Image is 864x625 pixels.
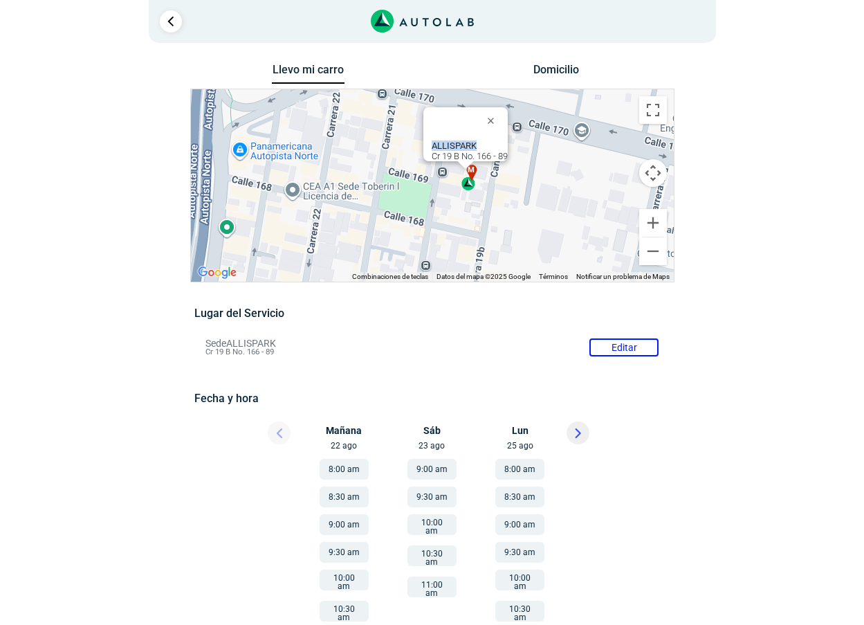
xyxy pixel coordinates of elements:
button: 10:30 am [407,545,457,566]
a: Abre esta zona en Google Maps (se abre en una nueva ventana) [194,264,240,282]
button: Combinaciones de teclas [352,272,428,282]
button: Controles de visualización del mapa [639,159,667,187]
a: Términos (se abre en una nueva pestaña) [539,273,568,280]
a: Notificar un problema de Maps [576,273,670,280]
button: 9:00 am [407,459,457,480]
h5: Lugar del Servicio [194,307,670,320]
a: Link al sitio de autolab [371,14,474,27]
button: Llevo mi carro [272,63,344,84]
button: Reducir [639,237,667,265]
button: Domicilio [520,63,592,83]
h5: Fecha y hora [194,392,670,405]
img: Google [194,264,240,282]
button: 10:00 am [407,514,457,535]
a: Ir al paso anterior [160,10,182,33]
button: 10:30 am [320,601,369,622]
button: 9:30 am [407,487,457,507]
button: 8:00 am [495,459,544,480]
button: 11:00 am [407,577,457,597]
span: Datos del mapa ©2025 Google [436,273,531,280]
button: 9:00 am [495,514,544,535]
div: Cr 19 B No. 166 - 89 [432,141,508,161]
button: 9:30 am [320,542,369,563]
button: 8:30 am [320,487,369,507]
button: 10:30 am [495,601,544,622]
button: 8:30 am [495,487,544,507]
button: 9:30 am [495,542,544,563]
span: m [467,165,474,176]
button: 10:00 am [495,570,544,590]
button: Ampliar [639,209,667,237]
button: Cambiar a la vista en pantalla completa [639,96,667,124]
button: 8:00 am [320,459,369,480]
button: Cerrar [477,104,511,137]
button: 9:00 am [320,514,369,535]
b: ALLISPARK [432,141,477,151]
button: 10:00 am [320,570,369,590]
